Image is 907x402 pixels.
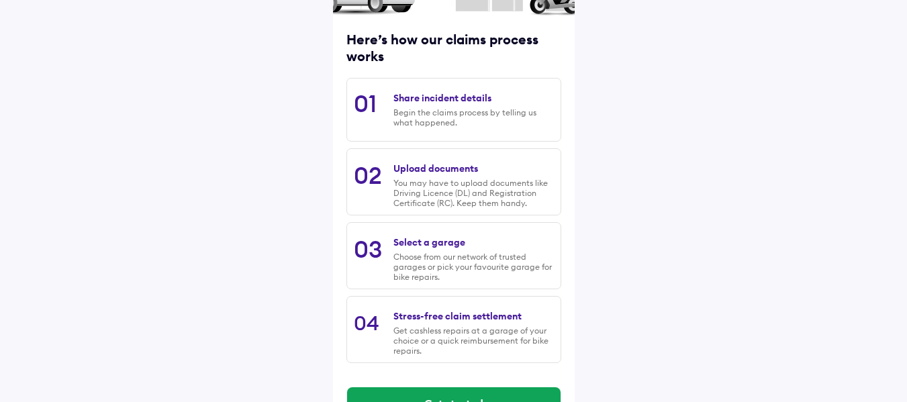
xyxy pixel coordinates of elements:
div: 04 [354,310,379,336]
div: Choose from our network of trusted garages or pick your favourite garage for bike repairs. [393,252,553,282]
div: Select a garage [393,236,465,248]
div: Begin the claims process by telling us what happened. [393,107,553,128]
div: Stress-free claim settlement [393,310,522,322]
div: You may have to upload documents like Driving Licence (DL) and Registration Certificate (RC). Kee... [393,178,553,208]
div: 02 [354,160,382,190]
div: Get cashless repairs at a garage of your choice or a quick reimbursement for bike repairs. [393,325,553,356]
div: 03 [354,234,382,264]
div: 01 [354,89,377,118]
div: Share incident details [393,92,491,104]
div: Upload documents [393,162,478,174]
